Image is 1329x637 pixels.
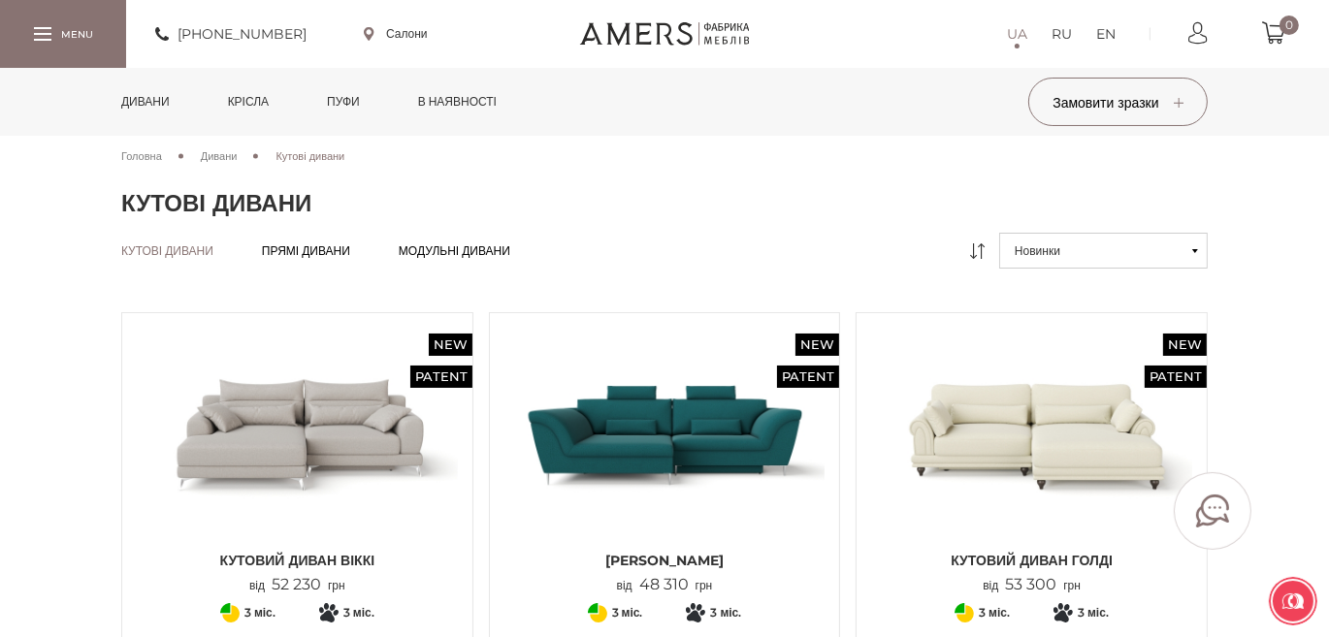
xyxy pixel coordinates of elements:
a: Дивани [201,147,238,165]
span: 3 міс. [244,601,276,624]
span: New [795,334,839,356]
span: 3 міс. [710,601,741,624]
span: Patent [777,366,839,388]
h1: Кутові дивани [121,189,1208,218]
span: 52 230 [265,575,328,593]
span: Дивани [201,149,238,163]
a: в наявності [404,68,511,136]
span: 0 [1280,16,1299,35]
p: від грн [617,576,713,594]
button: Замовити зразки [1028,78,1208,126]
span: Кутовий диван ВІККІ [137,551,458,570]
span: Головна [121,149,162,163]
a: Дивани [107,68,184,136]
a: Прямі дивани [262,243,350,259]
span: 3 міс. [1078,601,1109,624]
span: 3 міс. [979,601,1010,624]
a: New Patent Кутовий диван ГОЛДІ Кутовий диван ГОЛДІ Кутовий диван ГОЛДІ від53 300грн [871,328,1192,594]
span: 3 міс. [612,601,643,624]
a: [PHONE_NUMBER] [155,22,307,46]
a: Пуфи [312,68,374,136]
a: New Patent Кутовий Диван Грейсі Кутовий Диван Грейсі [PERSON_NAME] від48 310грн [504,328,826,594]
span: New [429,334,472,356]
a: UA [1007,22,1027,46]
span: Кутовий диван ГОЛДІ [871,551,1192,570]
span: 3 міс. [343,601,374,624]
a: RU [1052,22,1072,46]
p: від грн [983,576,1081,594]
span: Замовити зразки [1053,94,1183,111]
span: [PERSON_NAME] [504,551,826,570]
span: Patent [410,366,472,388]
a: EN [1096,22,1116,46]
a: Модульні дивани [399,243,510,259]
button: Новинки [999,233,1208,269]
a: Головна [121,147,162,165]
span: 48 310 [632,575,696,593]
a: Крісла [213,68,283,136]
span: Patent [1145,366,1207,388]
a: Салони [364,25,428,43]
span: New [1163,334,1207,356]
p: від грн [249,576,345,594]
a: New Patent Кутовий диван ВІККІ Кутовий диван ВІККІ Кутовий диван ВІККІ від52 230грн [137,328,458,594]
span: 53 300 [998,575,1063,593]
